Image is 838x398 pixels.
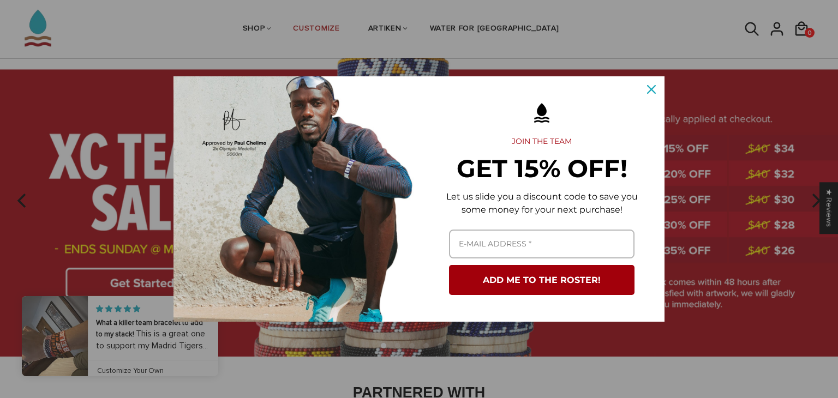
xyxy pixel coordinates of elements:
[647,85,656,94] svg: close icon
[449,265,635,295] button: ADD ME TO THE ROSTER!
[449,230,635,258] input: Email field
[436,190,647,216] p: Let us slide you a discount code to save you some money for your next purchase!
[457,153,627,183] strong: GET 15% OFF!
[638,76,665,102] button: Close
[436,137,647,147] h2: JOIN THE TEAM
